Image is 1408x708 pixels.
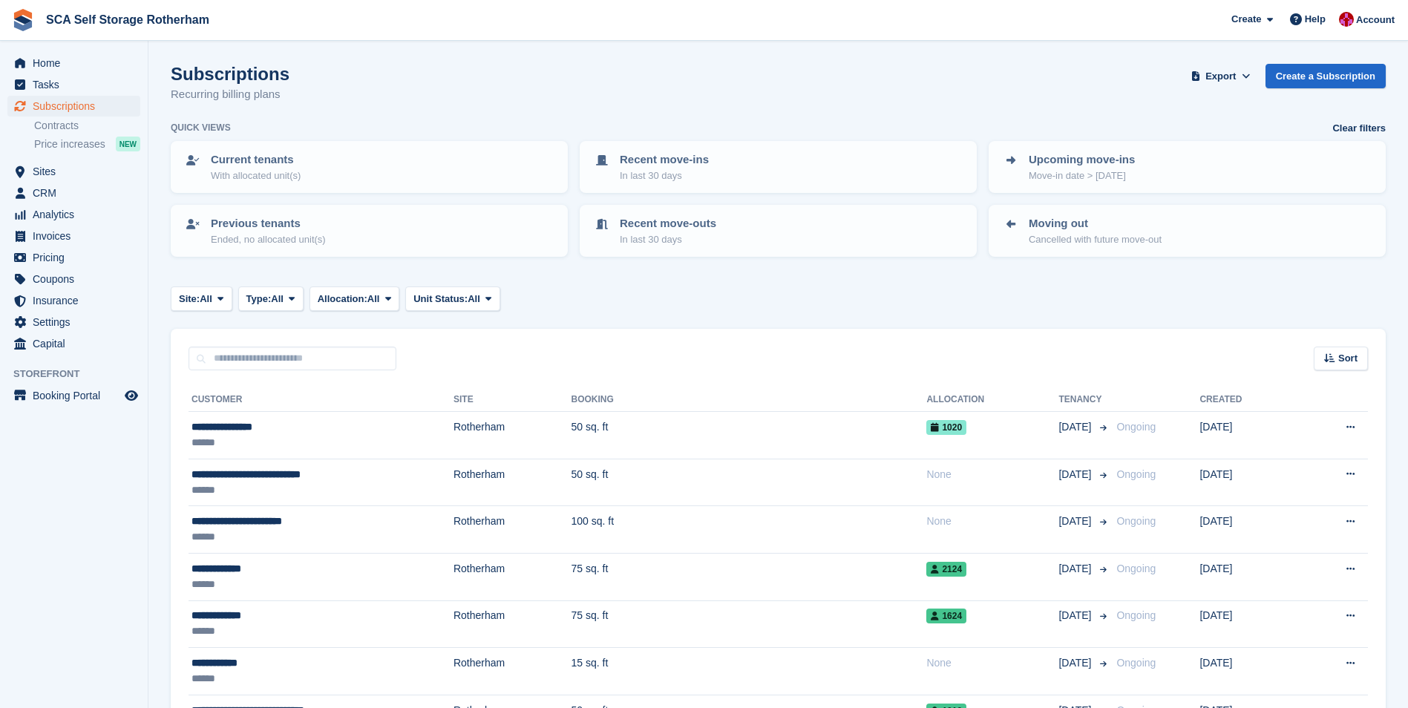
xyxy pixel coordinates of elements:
a: menu [7,226,140,246]
span: [DATE] [1058,419,1094,435]
span: Site: [179,292,200,307]
span: Ongoing [1116,609,1156,621]
span: Settings [33,312,122,332]
span: [DATE] [1058,514,1094,529]
span: [DATE] [1058,561,1094,577]
p: Move-in date > [DATE] [1029,168,1135,183]
p: Recent move-outs [620,215,716,232]
span: Subscriptions [33,96,122,117]
button: Site: All [171,286,232,311]
td: 50 sq. ft [571,412,926,459]
span: CRM [33,183,122,203]
span: Ongoing [1116,468,1156,480]
a: menu [7,312,140,332]
span: Insurance [33,290,122,311]
img: Thomas Webb [1339,12,1354,27]
span: Create [1231,12,1261,27]
span: Account [1356,13,1395,27]
span: 1020 [926,420,966,435]
div: None [926,655,1058,671]
span: Ongoing [1116,563,1156,574]
td: [DATE] [1199,506,1297,554]
span: [DATE] [1058,608,1094,623]
span: Capital [33,333,122,354]
a: Recent move-ins In last 30 days [581,142,975,191]
span: All [200,292,212,307]
th: Customer [189,388,453,412]
td: [DATE] [1199,412,1297,459]
button: Allocation: All [310,286,400,311]
span: Ongoing [1116,515,1156,527]
a: menu [7,269,140,289]
td: Rotherham [453,412,572,459]
p: With allocated unit(s) [211,168,301,183]
span: Help [1305,12,1326,27]
td: Rotherham [453,553,572,600]
a: Current tenants With allocated unit(s) [172,142,566,191]
p: Ended, no allocated unit(s) [211,232,326,247]
a: menu [7,183,140,203]
p: Recurring billing plans [171,86,289,103]
span: Sites [33,161,122,182]
td: Rotherham [453,459,572,506]
a: menu [7,385,140,406]
a: menu [7,204,140,225]
span: [DATE] [1058,467,1094,482]
span: Ongoing [1116,421,1156,433]
th: Tenancy [1058,388,1110,412]
span: Booking Portal [33,385,122,406]
span: Storefront [13,367,148,381]
p: In last 30 days [620,232,716,247]
a: Upcoming move-ins Move-in date > [DATE] [990,142,1384,191]
div: None [926,467,1058,482]
a: menu [7,161,140,182]
p: Cancelled with future move-out [1029,232,1162,247]
td: 75 sq. ft [571,553,926,600]
td: Rotherham [453,600,572,648]
p: Current tenants [211,151,301,168]
div: None [926,514,1058,529]
span: Price increases [34,137,105,151]
th: Created [1199,388,1297,412]
a: Moving out Cancelled with future move-out [990,206,1384,255]
span: All [468,292,480,307]
span: 2124 [926,562,966,577]
h1: Subscriptions [171,64,289,84]
td: 50 sq. ft [571,459,926,506]
button: Unit Status: All [405,286,500,311]
a: Create a Subscription [1265,64,1386,88]
span: [DATE] [1058,655,1094,671]
div: NEW [116,137,140,151]
span: Sort [1338,351,1358,366]
span: Home [33,53,122,73]
td: [DATE] [1199,553,1297,600]
span: 1624 [926,609,966,623]
a: menu [7,247,140,268]
span: Coupons [33,269,122,289]
td: [DATE] [1199,459,1297,506]
button: Type: All [238,286,304,311]
th: Allocation [926,388,1058,412]
button: Export [1188,64,1254,88]
a: Price increases NEW [34,136,140,152]
a: menu [7,333,140,354]
td: [DATE] [1199,600,1297,648]
p: Previous tenants [211,215,326,232]
a: Preview store [122,387,140,404]
a: Clear filters [1332,121,1386,136]
span: All [271,292,284,307]
a: Contracts [34,119,140,133]
span: Allocation: [318,292,367,307]
span: Invoices [33,226,122,246]
span: Type: [246,292,272,307]
a: menu [7,74,140,95]
span: Ongoing [1116,657,1156,669]
a: menu [7,53,140,73]
a: Recent move-outs In last 30 days [581,206,975,255]
td: 15 sq. ft [571,648,926,695]
th: Site [453,388,572,412]
a: menu [7,290,140,311]
td: 75 sq. ft [571,600,926,648]
span: All [367,292,380,307]
span: Analytics [33,204,122,225]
